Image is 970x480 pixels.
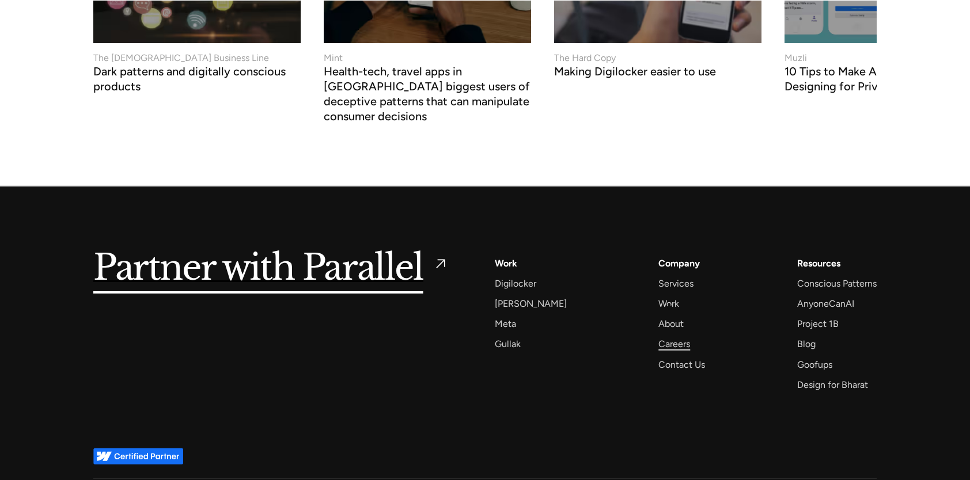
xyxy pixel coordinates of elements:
[495,276,536,291] a: Digilocker
[658,316,684,332] a: About
[554,51,616,65] div: The Hard Copy
[797,256,840,271] div: Resources
[797,276,877,291] a: Conscious Patterns
[93,51,269,65] div: The [DEMOGRAPHIC_DATA] Business Line
[797,296,854,311] a: AnyoneCanAI
[785,51,807,65] div: Muzli
[658,276,694,291] a: Services
[93,67,301,94] h3: Dark patterns and digitally conscious products
[495,316,516,332] a: Meta
[324,51,343,65] div: Mint
[324,67,531,124] h3: Health-tech, travel apps in [GEOGRAPHIC_DATA] biggest users of deceptive patterns that can manipu...
[797,316,839,332] a: Project 1B
[658,336,690,352] a: Careers
[495,296,567,311] a: [PERSON_NAME]
[93,256,449,282] a: Partner with Parallel
[658,296,679,311] a: Work
[93,256,423,282] h5: Partner with Parallel
[797,336,816,352] a: Blog
[658,357,705,372] a: Contact Us
[495,336,521,352] a: Gullak
[797,357,832,372] a: Goofups
[797,377,868,393] a: Design for Bharat
[495,256,517,271] a: Work
[554,67,716,79] h3: Making Digilocker easier to use
[658,256,700,271] a: Company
